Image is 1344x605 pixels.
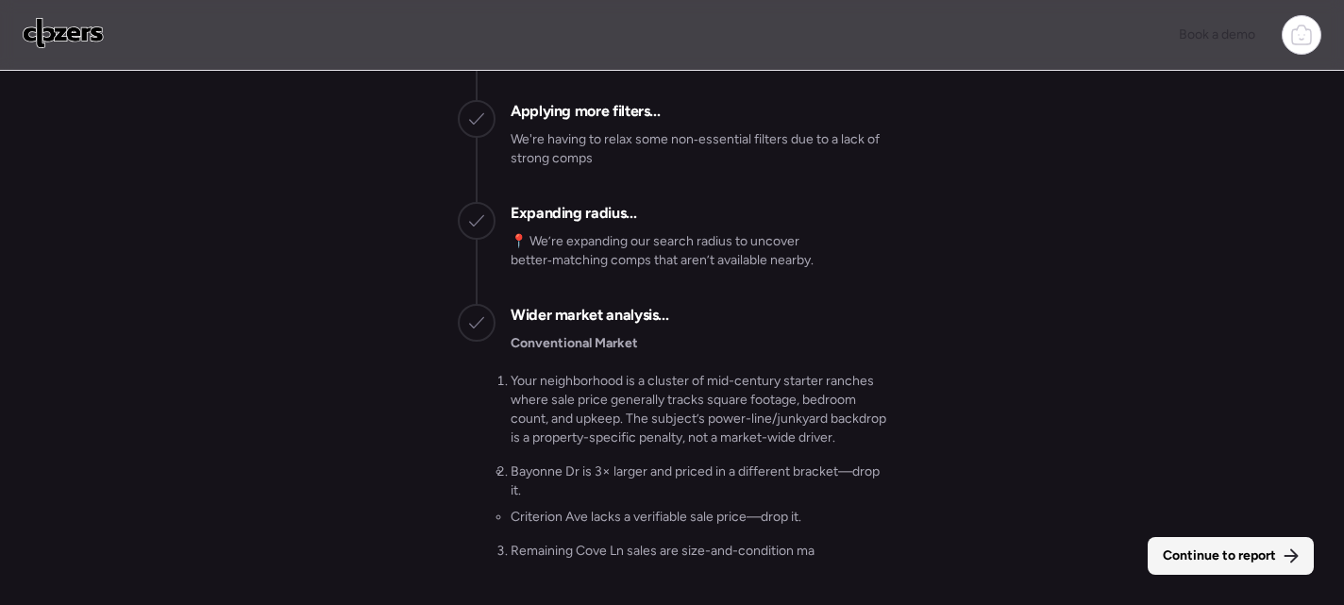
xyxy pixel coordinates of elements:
p: We're having to relax some non‑essential filters due to a lack of strong comps [511,130,886,168]
img: Logo [23,18,104,48]
span: Book a demo [1179,26,1255,42]
span: Continue to report [1163,546,1276,565]
li: Bayonne Dr is 3× larger and priced in a different bracket—drop it. [511,462,886,500]
h2: Wider market analysis... [511,304,668,327]
strong: Conventional Market [511,335,638,351]
li: Criterion Ave lacks a verifiable sale price—drop it. [511,508,801,527]
p: 📍 We’re expanding our search radius to uncover better‑matching comps that aren’t available nearby. [511,232,886,270]
li: Remaining Cove Ln sales are size-and-condition ma [511,542,815,561]
li: Your neighborhood is a cluster of mid-century starter ranches where sale price generally tracks s... [511,372,886,447]
h2: Applying more filters... [511,100,660,123]
h2: Expanding radius... [511,202,636,225]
